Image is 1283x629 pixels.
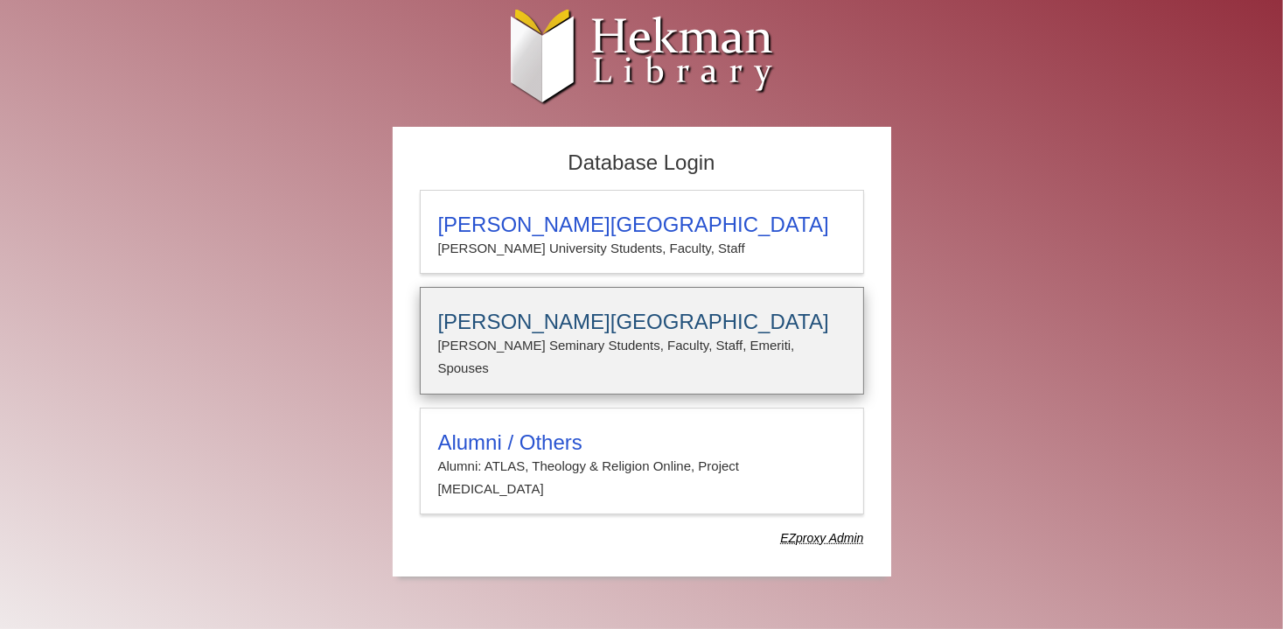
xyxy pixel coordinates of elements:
p: [PERSON_NAME] Seminary Students, Faculty, Staff, Emeriti, Spouses [438,334,846,381]
summary: Alumni / OthersAlumni: ATLAS, Theology & Religion Online, Project [MEDICAL_DATA] [438,430,846,501]
h3: [PERSON_NAME][GEOGRAPHIC_DATA] [438,310,846,334]
p: Alumni: ATLAS, Theology & Religion Online, Project [MEDICAL_DATA] [438,455,846,501]
p: [PERSON_NAME] University Students, Faculty, Staff [438,237,846,260]
h2: Database Login [411,145,873,181]
h3: Alumni / Others [438,430,846,455]
a: [PERSON_NAME][GEOGRAPHIC_DATA][PERSON_NAME] University Students, Faculty, Staff [420,190,864,274]
h3: [PERSON_NAME][GEOGRAPHIC_DATA] [438,213,846,237]
a: [PERSON_NAME][GEOGRAPHIC_DATA][PERSON_NAME] Seminary Students, Faculty, Staff, Emeriti, Spouses [420,287,864,395]
dfn: Use Alumni login [780,531,863,545]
